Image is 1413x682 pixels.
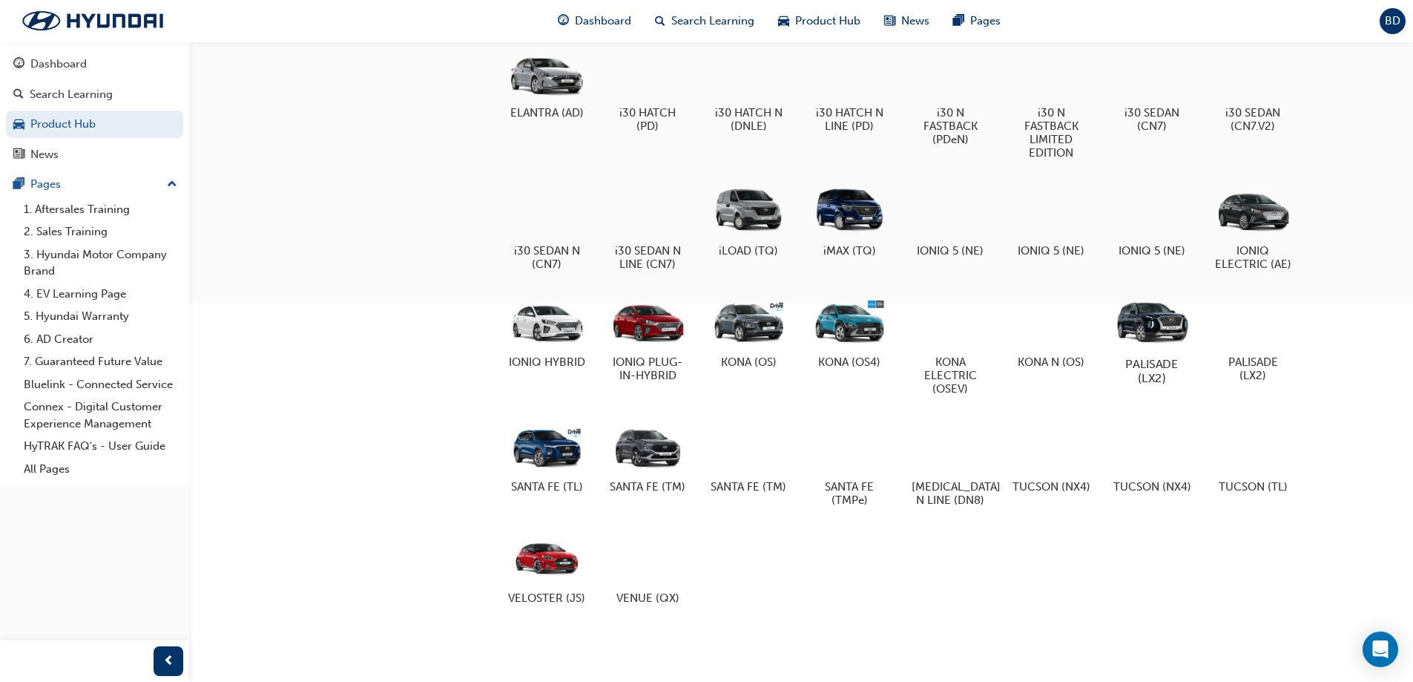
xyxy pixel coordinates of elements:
[1113,244,1191,258] h5: IONIQ 5 (NE)
[18,396,183,435] a: Connex - Digital Customer Experience Management
[1214,244,1292,271] h5: IONIQ ELECTRIC (AE)
[1385,13,1400,30] span: BD
[18,458,183,481] a: All Pages
[811,106,889,133] h5: i30 HATCH N LINE (PD)
[884,12,895,30] span: news-icon
[1214,106,1292,133] h5: i30 SEDAN (CN7.V2)
[1012,244,1090,258] h5: IONIQ 5 (NE)
[1007,39,1096,165] a: i30 N FASTBACK LIMITED EDITION
[502,525,591,611] a: VELOSTER (JS)
[710,106,788,133] h5: i30 HATCH N (DNLE)
[704,177,793,263] a: iLOAD (TQ)
[811,244,889,258] h5: iMAX (TQ)
[941,6,1012,36] a: pages-iconPages
[1208,177,1297,277] a: IONIQ ELECTRIC (AE)
[1007,413,1096,499] a: TUCSON (NX4)
[1107,177,1196,263] a: IONIQ 5 (NE)
[6,171,183,198] button: Pages
[1208,413,1297,499] a: TUCSON (TL)
[1007,289,1096,375] a: KONA N (OS)
[558,12,569,30] span: guage-icon
[609,355,687,382] h5: IONIQ PLUG-IN-HYBRID
[710,244,788,258] h5: iLOAD (TQ)
[502,413,591,499] a: SANTA FE (TL)
[603,177,692,277] a: i30 SEDAN N LINE (CN7)
[704,289,793,375] a: KONA (OS)
[609,244,687,271] h5: i30 SEDAN N LINE (CN7)
[163,652,174,671] span: prev-icon
[906,413,995,513] a: [MEDICAL_DATA] N LINE (DN8)
[546,6,643,36] a: guage-iconDashboard
[18,350,183,373] a: 7. Guaranteed Future Value
[609,591,687,605] h5: VENUE (QX)
[13,178,24,191] span: pages-icon
[575,13,631,30] span: Dashboard
[906,177,995,263] a: IONIQ 5 (NE)
[7,5,178,36] img: Trak
[508,355,586,369] h5: IONIQ HYBRID
[1208,289,1297,388] a: PALISADE (LX2)
[13,118,24,131] span: car-icon
[30,86,113,103] div: Search Learning
[872,6,941,36] a: news-iconNews
[811,355,889,369] h5: KONA (OS4)
[1208,39,1297,139] a: i30 SEDAN (CN7.V2)
[609,106,687,133] h5: i30 HATCH (PD)
[710,355,788,369] h5: KONA (OS)
[912,480,989,507] h5: [MEDICAL_DATA] N LINE (DN8)
[778,12,789,30] span: car-icon
[18,328,183,351] a: 6. AD Creator
[30,176,61,193] div: Pages
[912,244,989,258] h5: IONIQ 5 (NE)
[1107,289,1196,388] a: PALISADE (LX2)
[906,39,995,152] a: i30 N FASTBACK (PDeN)
[1107,413,1196,499] a: TUCSON (NX4)
[502,289,591,375] a: IONIQ HYBRID
[1113,480,1191,494] h5: TUCSON (NX4)
[805,413,894,513] a: SANTA FE (TMPe)
[1113,106,1191,133] h5: i30 SEDAN (CN7)
[18,243,183,283] a: 3. Hyundai Motor Company Brand
[13,88,24,102] span: search-icon
[1012,355,1090,369] h5: KONA N (OS)
[18,435,183,458] a: HyTRAK FAQ's - User Guide
[603,289,692,388] a: IONIQ PLUG-IN-HYBRID
[1012,106,1090,160] h5: i30 N FASTBACK LIMITED EDITION
[1007,177,1096,263] a: IONIQ 5 (NE)
[6,141,183,168] a: News
[6,47,183,171] button: DashboardSearch LearningProduct HubNews
[18,220,183,243] a: 2. Sales Training
[704,39,793,139] a: i30 HATCH N (DNLE)
[795,13,860,30] span: Product Hub
[912,106,989,146] h5: i30 N FASTBACK (PDeN)
[1214,355,1292,382] h5: PALISADE (LX2)
[704,413,793,499] a: SANTA FE (TM)
[508,591,586,605] h5: VELOSTER (JS)
[13,148,24,162] span: news-icon
[1012,480,1090,494] h5: TUCSON (NX4)
[912,355,989,396] h5: KONA ELECTRIC (OSEV)
[655,12,665,30] span: search-icon
[502,177,591,277] a: i30 SEDAN N (CN7)
[18,198,183,221] a: 1. Aftersales Training
[603,413,692,499] a: SANTA FE (TM)
[1380,8,1406,34] button: BD
[1110,357,1193,385] h5: PALISADE (LX2)
[6,81,183,108] a: Search Learning
[18,283,183,306] a: 4. EV Learning Page
[603,525,692,611] a: VENUE (QX)
[18,305,183,328] a: 5. Hyundai Warranty
[805,177,894,263] a: iMAX (TQ)
[901,13,929,30] span: News
[30,56,87,73] div: Dashboard
[1363,632,1398,667] div: Open Intercom Messenger
[1107,39,1196,139] a: i30 SEDAN (CN7)
[811,480,889,507] h5: SANTA FE (TMPe)
[603,39,692,139] a: i30 HATCH (PD)
[6,50,183,78] a: Dashboard
[671,13,754,30] span: Search Learning
[1214,480,1292,494] h5: TUCSON (TL)
[508,106,586,119] h5: ELANTRA (AD)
